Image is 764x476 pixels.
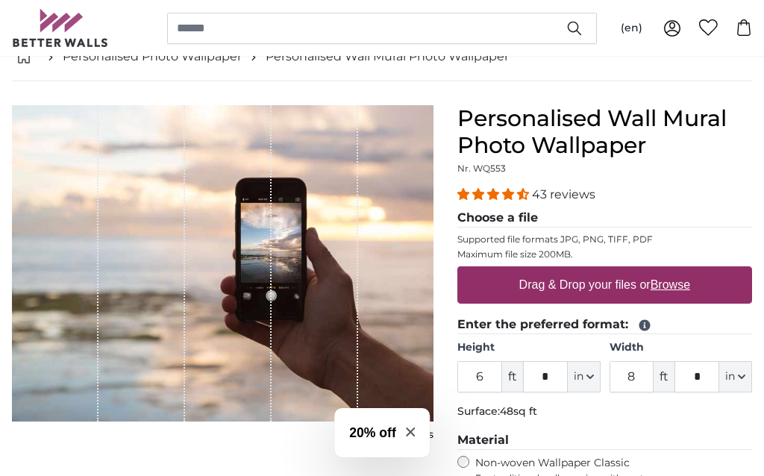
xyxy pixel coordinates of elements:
button: in [719,361,752,392]
span: ft [654,361,674,392]
a: Personalised Photo Wallpaper [63,48,242,66]
legend: Material [457,431,752,450]
u: Browse [651,278,690,291]
nav: breadcrumbs [12,33,752,81]
span: Nr. WQ553 [457,163,506,174]
div: 1 of 1 [12,105,433,445]
a: Personalised Wall Mural Photo Wallpaper [266,48,509,66]
span: 43 reviews [532,187,595,201]
button: in [568,361,601,392]
img: Betterwalls [12,9,109,47]
legend: Enter the preferred format: [457,316,752,334]
legend: Choose a file [457,209,752,228]
h1: Personalised Wall Mural Photo Wallpaper [457,105,752,159]
span: ft [502,361,523,392]
label: Height [457,340,600,355]
span: 48sq ft [500,404,537,418]
span: in [725,369,735,384]
p: Surface: [457,404,752,419]
p: Supported file formats JPG, PNG, TIFF, PDF [457,234,752,245]
label: Width [610,340,752,355]
label: Drag & Drop your files or [513,270,696,300]
button: (en) [609,15,654,42]
span: 4.40 stars [457,187,532,201]
span: in [574,369,583,384]
p: Maximum file size 200MB. [457,248,752,260]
